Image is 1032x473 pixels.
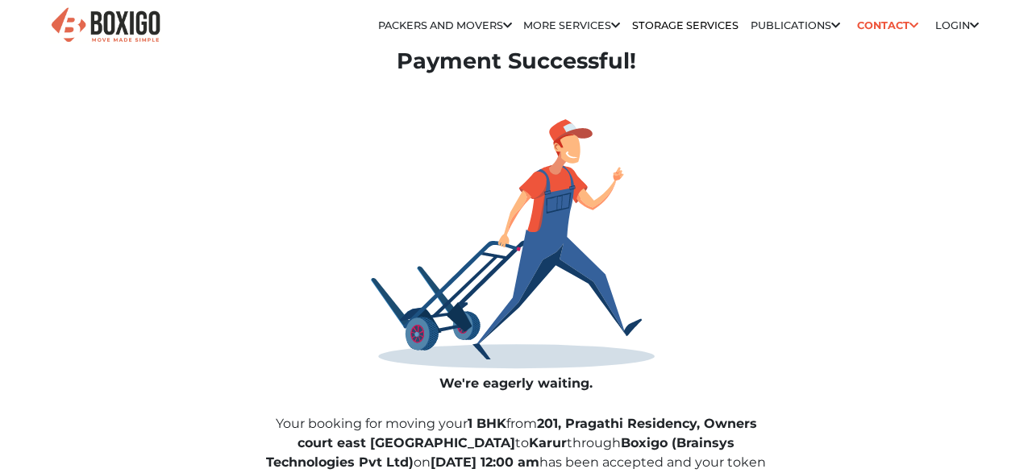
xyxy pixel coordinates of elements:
[371,119,655,369] img: complete@1x.png
[523,19,620,31] a: More services
[431,454,539,470] strong: [DATE] 12:00 am
[49,6,162,45] img: Boxigo
[397,48,636,75] h1: Payment Successful!
[266,435,734,470] strong: Boxigo (Brainsys Technologies Pvt Ltd)
[751,19,840,31] a: Publications
[632,19,739,31] a: Storage Services
[378,19,512,31] a: Packers and Movers
[298,416,757,450] strong: 201, Pragathi Residency, Owners court east [GEOGRAPHIC_DATA]
[935,19,979,31] a: Login
[529,435,567,450] strong: Karur
[852,13,924,38] a: Contact
[69,375,963,391] h3: We're eagerly waiting.
[468,416,506,431] strong: 1 BHK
